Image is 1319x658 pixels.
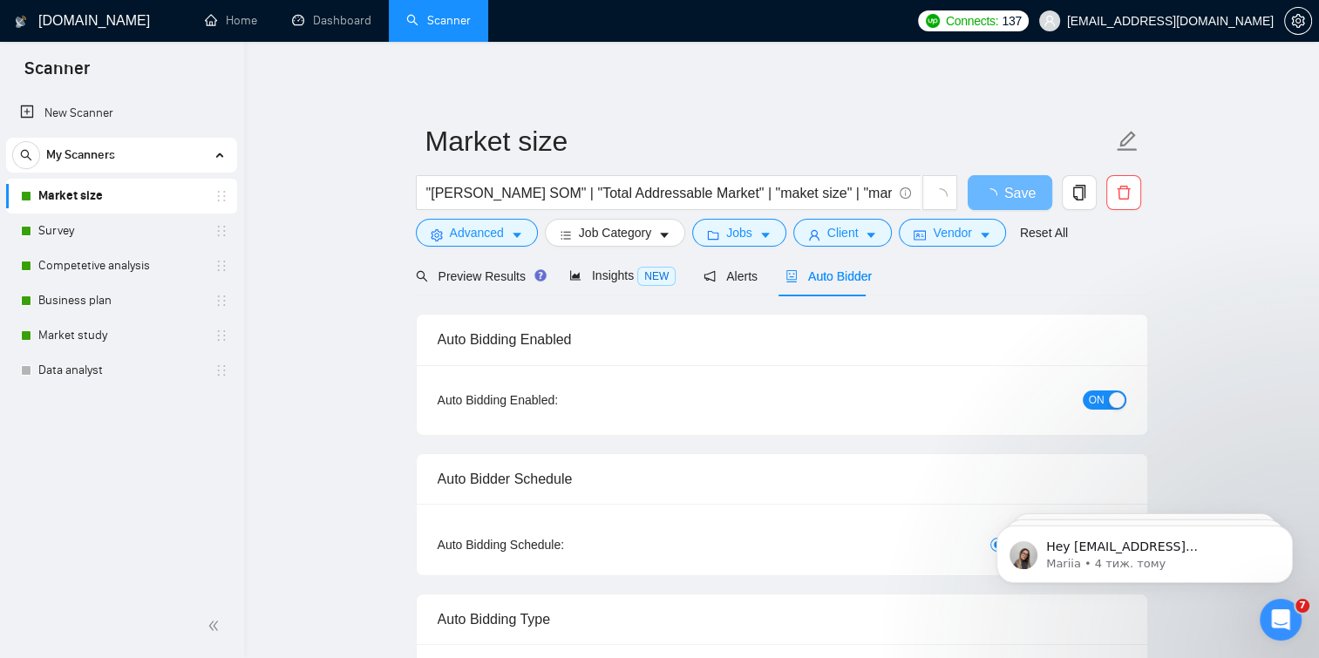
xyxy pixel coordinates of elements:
[785,269,872,283] span: Auto Bidder
[10,56,104,92] span: Scanner
[914,228,926,241] span: idcard
[808,228,820,241] span: user
[1002,11,1021,31] span: 137
[20,96,223,131] a: New Scanner
[1116,130,1139,153] span: edit
[707,228,719,241] span: folder
[38,318,204,353] a: Market study
[214,363,228,377] span: holder
[933,223,971,242] span: Vendor
[416,219,538,247] button: settingAdvancedcaret-down
[704,270,716,282] span: notification
[926,14,940,28] img: upwork-logo.png
[214,259,228,273] span: holder
[560,228,572,241] span: bars
[438,594,1126,644] div: Auto Bidding Type
[545,219,685,247] button: barsJob Categorycaret-down
[416,270,428,282] span: search
[579,223,651,242] span: Job Category
[426,182,892,204] input: Search Freelance Jobs...
[450,223,504,242] span: Advanced
[637,267,676,286] span: NEW
[406,13,471,28] a: searchScanner
[1063,185,1096,200] span: copy
[38,214,204,248] a: Survey
[1284,7,1312,35] button: setting
[15,8,27,36] img: logo
[12,141,40,169] button: search
[968,175,1052,210] button: Save
[207,617,225,634] span: double-left
[569,268,676,282] span: Insights
[438,454,1126,504] div: Auto Bidder Schedule
[38,283,204,318] a: Business plan
[511,228,523,241] span: caret-down
[726,223,752,242] span: Jobs
[1062,175,1097,210] button: copy
[6,138,237,388] li: My Scanners
[785,270,798,282] span: robot
[38,353,204,388] a: Data analyst
[1020,223,1068,242] a: Reset All
[827,223,859,242] span: Client
[658,228,670,241] span: caret-down
[1004,182,1036,204] span: Save
[692,219,786,247] button: folderJobscaret-down
[205,13,257,28] a: homeHome
[46,138,115,173] span: My Scanners
[1044,15,1056,27] span: user
[569,269,581,282] span: area-chart
[1089,390,1105,410] span: ON
[865,228,877,241] span: caret-down
[292,13,371,28] a: dashboardDashboard
[214,329,228,343] span: holder
[1107,185,1140,200] span: delete
[900,187,911,199] span: info-circle
[1285,14,1311,28] span: setting
[431,228,443,241] span: setting
[38,179,204,214] a: Market size
[416,269,541,283] span: Preview Results
[759,228,772,241] span: caret-down
[1106,175,1141,210] button: delete
[425,119,1112,163] input: Scanner name...
[1284,14,1312,28] a: setting
[438,390,667,410] div: Auto Bidding Enabled:
[946,11,998,31] span: Connects:
[533,268,548,283] div: Tooltip anchor
[1260,599,1302,641] iframe: Intercom live chat
[899,219,1005,247] button: idcardVendorcaret-down
[983,188,1004,202] span: loading
[214,294,228,308] span: holder
[438,535,667,554] div: Auto Bidding Schedule:
[38,248,204,283] a: Competetive analysis
[438,315,1126,364] div: Auto Bidding Enabled
[6,96,237,131] li: New Scanner
[932,188,948,204] span: loading
[704,269,758,283] span: Alerts
[970,489,1319,611] iframe: Intercom notifications повідомлення
[1295,599,1309,613] span: 7
[979,228,991,241] span: caret-down
[214,189,228,203] span: holder
[214,224,228,238] span: holder
[13,149,39,161] span: search
[793,219,893,247] button: userClientcaret-down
